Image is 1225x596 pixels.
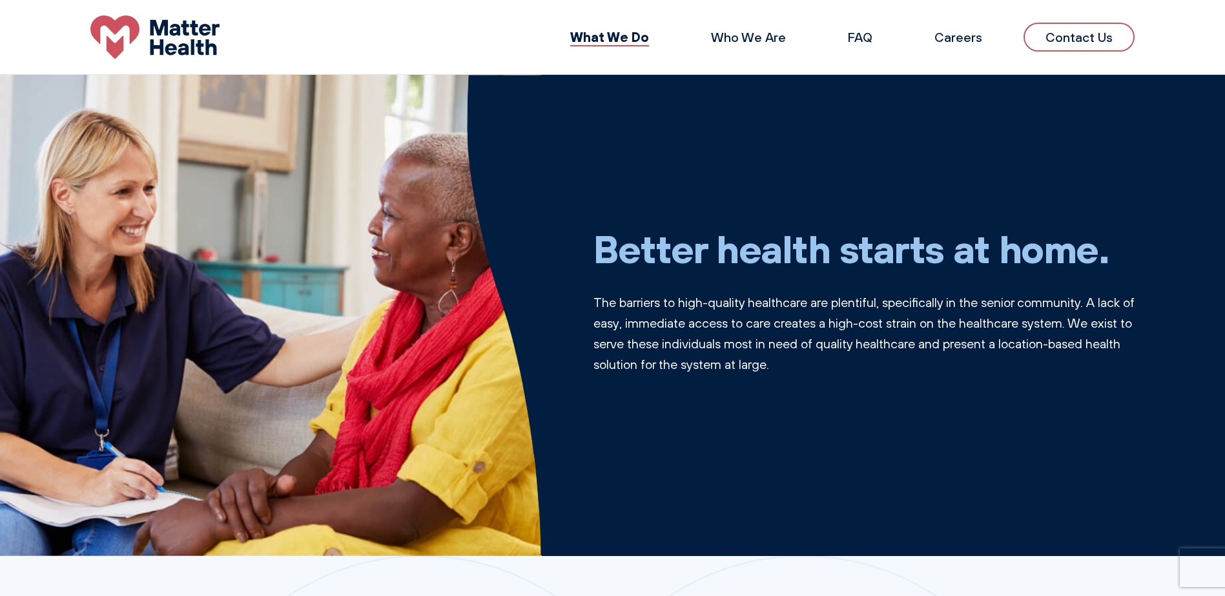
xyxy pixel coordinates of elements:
[934,29,982,45] a: Careers
[711,29,786,45] a: Who We Are
[593,292,1135,375] p: The barriers to high-quality healthcare are plentiful, specifically in the senior community. A la...
[1024,23,1135,52] a: Contact Us
[570,28,649,45] a: What We Do
[593,225,1135,272] h1: Better health starts at home.
[848,29,872,45] a: FAQ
